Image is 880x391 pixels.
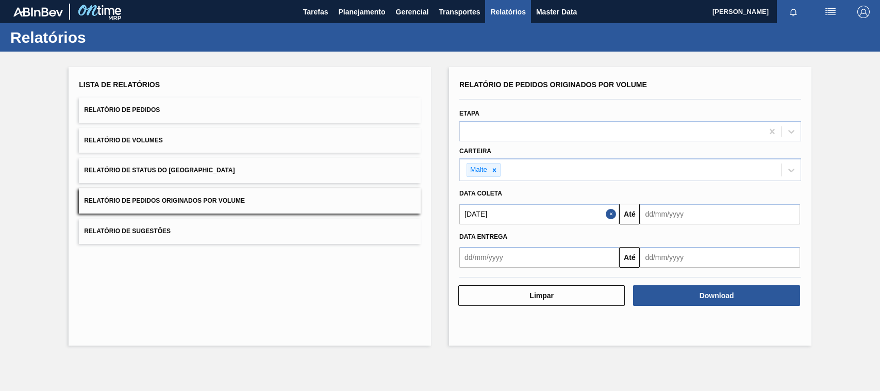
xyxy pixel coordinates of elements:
button: Close [606,204,619,224]
button: Até [619,204,640,224]
button: Download [633,285,800,306]
span: Relatório de Sugestões [84,227,171,235]
span: Master Data [536,6,577,18]
button: Relatório de Sugestões [79,219,421,244]
span: Relatórios [490,6,525,18]
button: Relatório de Volumes [79,128,421,153]
img: Logout [857,6,870,18]
span: Relatório de Pedidos [84,106,160,113]
input: dd/mm/yyyy [640,204,800,224]
button: Relatório de Status do [GEOGRAPHIC_DATA] [79,158,421,183]
button: Limpar [458,285,625,306]
span: Data coleta [459,190,502,197]
input: dd/mm/yyyy [459,247,619,268]
button: Notificações [777,5,810,19]
button: Até [619,247,640,268]
input: dd/mm/yyyy [459,204,619,224]
span: Gerencial [396,6,429,18]
button: Relatório de Pedidos Originados por Volume [79,188,421,214]
span: Planejamento [338,6,385,18]
span: Transportes [439,6,480,18]
label: Carteira [459,148,491,155]
label: Etapa [459,110,479,117]
div: Malte [467,164,489,176]
img: TNhmsLtSVTkK8tSr43FrP2fwEKptu5GPRR3wAAAABJRU5ErkJggg== [13,7,63,17]
span: Lista de Relatórios [79,80,160,89]
span: Tarefas [303,6,328,18]
span: Relatório de Status do [GEOGRAPHIC_DATA] [84,167,235,174]
button: Relatório de Pedidos [79,97,421,123]
span: Data entrega [459,233,507,240]
input: dd/mm/yyyy [640,247,800,268]
h1: Relatórios [10,31,193,43]
span: Relatório de Pedidos Originados por Volume [459,80,647,89]
img: userActions [824,6,837,18]
span: Relatório de Volumes [84,137,162,144]
span: Relatório de Pedidos Originados por Volume [84,197,245,204]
